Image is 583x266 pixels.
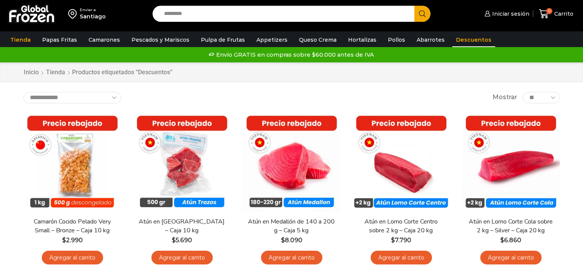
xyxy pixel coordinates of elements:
[197,33,249,47] a: Pulpa de Frutas
[172,237,176,244] span: $
[500,237,504,244] span: $
[23,92,121,103] select: Pedido de la tienda
[546,8,552,14] span: 0
[493,93,517,102] span: Mostrar
[72,69,172,76] h1: Productos etiquetados “Descuentos”
[28,217,116,235] a: Camarón Cocido Pelado Very Small – Bronze – Caja 10 kg
[247,217,335,235] a: Atún en Medallón de 140 a 200 g – Caja 5 kg
[42,251,103,265] a: Agregar al carrito: “Camarón Cocido Pelado Very Small - Bronze - Caja 10 kg”
[23,68,172,77] nav: Breadcrumb
[62,237,83,244] bdi: 2.990
[391,237,395,244] span: $
[483,6,529,21] a: Iniciar sesión
[62,237,66,244] span: $
[391,237,411,244] bdi: 7.790
[253,33,291,47] a: Appetizers
[80,13,106,20] div: Santiago
[414,6,430,22] button: Search button
[452,33,495,47] a: Descuentos
[552,10,573,18] span: Carrito
[128,33,193,47] a: Pescados y Mariscos
[80,7,106,13] div: Enviar a
[281,237,302,244] bdi: 8.090
[23,68,39,77] a: Inicio
[371,251,432,265] a: Agregar al carrito: “Atún en Lomo Corte Centro sobre 2 kg - Caja 20 kg”
[500,237,521,244] bdi: 6.860
[281,237,285,244] span: $
[85,33,124,47] a: Camarones
[172,237,192,244] bdi: 5.690
[537,5,575,23] a: 0 Carrito
[261,251,322,265] a: Agregar al carrito: “Atún en Medallón de 140 a 200 g - Caja 5 kg”
[68,7,80,20] img: address-field-icon.svg
[46,68,66,77] a: Tienda
[151,251,213,265] a: Agregar al carrito: “Atún en Trozos - Caja 10 kg”
[357,217,445,235] a: Atún en Lomo Corte Centro sobre 2 kg – Caja 20 kg
[480,251,542,265] a: Agregar al carrito: “Atún en Lomo Corte Cola sobre 2 kg - Silver - Caja 20 kg”
[413,33,448,47] a: Abarrotes
[466,217,555,235] a: Atún en Lomo Corte Cola sobre 2 kg – Silver – Caja 20 kg
[7,33,34,47] a: Tienda
[138,217,226,235] a: Atún en [GEOGRAPHIC_DATA] – Caja 10 kg
[490,10,529,18] span: Iniciar sesión
[38,33,81,47] a: Papas Fritas
[344,33,380,47] a: Hortalizas
[384,33,409,47] a: Pollos
[295,33,340,47] a: Queso Crema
